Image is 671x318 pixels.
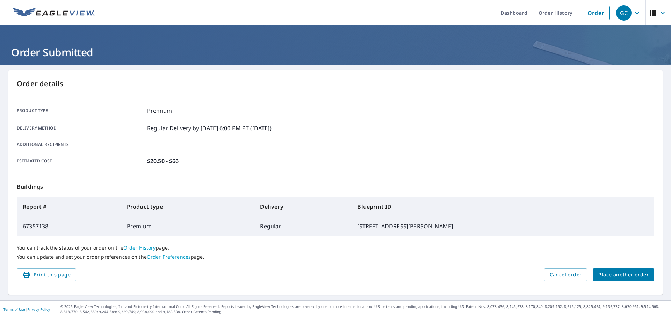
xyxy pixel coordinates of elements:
th: Delivery [254,197,352,216]
p: | [3,307,50,311]
td: Premium [121,216,255,236]
p: Regular Delivery by [DATE] 6:00 PM PT ([DATE]) [147,124,272,132]
a: Order [582,6,610,20]
p: You can track the status of your order on the page. [17,245,654,251]
p: Estimated cost [17,157,144,165]
span: Place another order [598,271,649,279]
th: Blueprint ID [352,197,654,216]
th: Report # [17,197,121,216]
a: Order History [123,244,156,251]
span: Cancel order [550,271,582,279]
p: Product type [17,106,144,115]
button: Place another order [593,268,654,281]
p: Delivery method [17,124,144,132]
a: Terms of Use [3,307,25,312]
a: Privacy Policy [27,307,50,312]
p: © 2025 Eagle View Technologies, Inc. and Pictometry International Corp. All Rights Reserved. Repo... [60,304,668,315]
a: Order Preferences [147,253,191,260]
p: Additional recipients [17,141,144,148]
p: You can update and set your order preferences on the page. [17,254,654,260]
h1: Order Submitted [8,45,663,59]
p: Order details [17,79,654,89]
td: 67357138 [17,216,121,236]
button: Cancel order [544,268,587,281]
th: Product type [121,197,255,216]
td: [STREET_ADDRESS][PERSON_NAME] [352,216,654,236]
p: Premium [147,106,172,115]
img: EV Logo [13,8,95,18]
div: GC [616,5,632,21]
p: Buildings [17,174,654,197]
span: Print this page [22,271,71,279]
p: $20.50 - $66 [147,157,179,165]
button: Print this page [17,268,76,281]
td: Regular [254,216,352,236]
